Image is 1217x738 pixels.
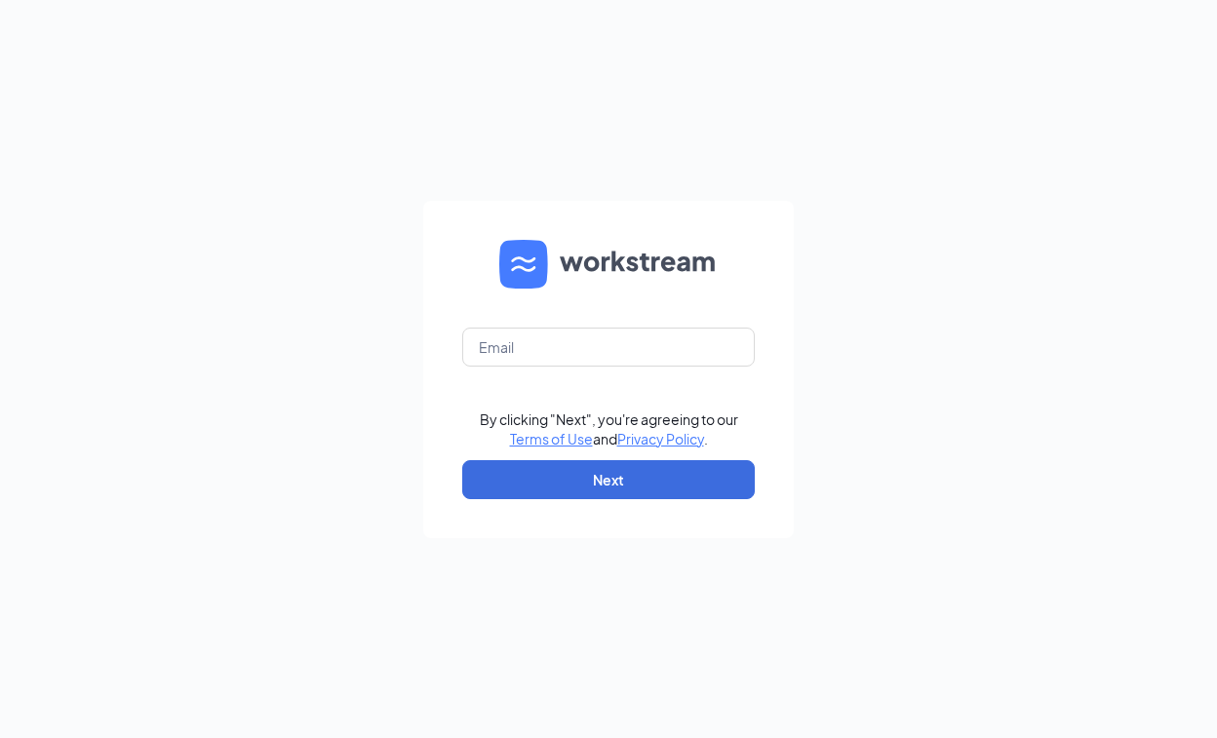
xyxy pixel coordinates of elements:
[617,430,704,447] a: Privacy Policy
[462,328,755,367] input: Email
[510,430,593,447] a: Terms of Use
[462,460,755,499] button: Next
[499,240,718,289] img: WS logo and Workstream text
[480,409,738,448] div: By clicking "Next", you're agreeing to our and .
